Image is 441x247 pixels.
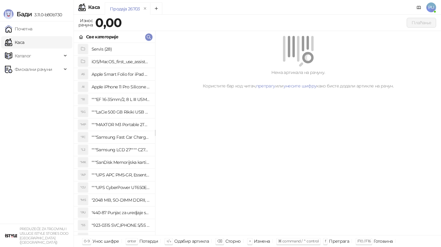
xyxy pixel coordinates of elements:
[127,239,136,243] span: enter
[78,120,88,129] div: "MP
[92,44,150,54] h4: Servis (28)
[78,145,88,155] div: "L2
[92,145,150,155] h4: """Samsung LCD 27"""" C27F390FHUXEN"""
[92,69,150,79] h4: Apple Smart Folio for iPad mini (A17 Pro) - Sage
[20,227,69,245] small: PREDUZEĆE ZA TRGOVINU I USLUGE ISTYLE STORES DOO [GEOGRAPHIC_DATA] ([GEOGRAPHIC_DATA])
[284,83,317,89] a: унесите шифру
[92,183,150,192] h4: """UPS CyberPower UT650EG, 650VA/360W , line-int., s_uko, desktop"""
[141,6,149,11] button: remove
[225,237,241,245] div: Сторно
[77,17,94,29] div: Износ рачуна
[249,239,251,243] span: +
[5,230,17,242] img: 64x64-companyLogo-77b92cf4-9946-4f36-9751-bf7bb5fd2c7d.png
[414,2,424,12] a: Документација
[92,237,119,245] div: Унос шифре
[32,12,62,17] span: 3.11.0-b80b730
[17,10,32,18] span: Бади
[78,170,88,180] div: "AP
[163,69,434,89] div: Нема артикала на рачуну. Користите бар код читач, или како бисте додали артикле на рачун.
[78,132,88,142] div: "FC
[92,220,150,230] h4: "923-0315 SVC,IPHONE 5/5S BATTERY REMOVAL TRAY Držač za iPhone sa kojim se otvara display
[92,107,150,117] h4: """LaCie 500 GB Rikiki USB 3.0 / Ultra Compact & Resistant aluminum / USB 3.0 / 2.5"""""""
[92,195,150,205] h4: "2048 MB, SO-DIMM DDRII, 667 MHz, Napajanje 1,8 0,1 V, Latencija CL5"
[78,95,88,104] div: "18
[256,83,275,89] a: претрагу
[254,237,270,245] div: Измена
[92,120,150,129] h4: """MAXTOR M3 Portable 2TB 2.5"""" crni eksterni hard disk HX-M201TCB/GM"""
[217,239,222,243] span: ⌫
[357,239,371,243] span: F10 / F16
[139,237,158,245] div: Потврди
[95,15,122,30] strong: 0,00
[78,195,88,205] div: "MS
[92,208,150,218] h4: "440-87 Punjac za uredjaje sa micro USB portom 4/1, Stand."
[84,239,89,243] span: 0-9
[5,36,24,48] a: Каса
[174,237,209,245] div: Одабир артикла
[86,33,118,40] div: Све категорије
[78,183,88,192] div: "CU
[278,239,319,243] span: ⌘ command / ⌃ control
[78,107,88,117] div: "5G
[166,239,171,243] span: ↑/↓
[74,43,155,235] div: grid
[78,82,88,92] div: AI
[92,170,150,180] h4: """UPS APC PM5-GR, Essential Surge Arrest,5 utic_nica"""
[4,9,13,19] img: Logo
[15,50,31,62] span: Каталог
[5,23,32,35] a: Почетна
[78,157,88,167] div: "MK
[78,208,88,218] div: "PU
[426,2,436,12] span: PU
[374,237,393,245] div: Готовина
[88,5,100,10] div: Каса
[78,220,88,230] div: "S5
[407,18,436,28] button: Плаћање
[92,57,150,67] h4: iOS/MacOS_first_use_assistance (4)
[329,237,349,245] div: Претрага
[78,233,88,243] div: "SD
[110,6,140,12] div: Продаја 26703
[325,239,326,243] span: f
[92,132,150,142] h4: """Samsung Fast Car Charge Adapter, brzi auto punja_, boja crna"""
[78,69,88,79] div: AS
[150,2,162,15] button: Add tab
[92,95,150,104] h4: """EF 16-35mm/2, 8 L III USM"""
[92,233,150,243] h4: "923-0448 SVC,IPHONE,TOURQUE DRIVER KIT .65KGF- CM Šrafciger "
[92,157,150,167] h4: """SanDisk Memorijska kartica 256GB microSDXC sa SD adapterom SDSQXA1-256G-GN6MA - Extreme PLUS, ...
[92,82,150,92] h4: Apple iPhone 11 Pro Silicone Case - Black
[15,63,52,75] span: Фискални рачуни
